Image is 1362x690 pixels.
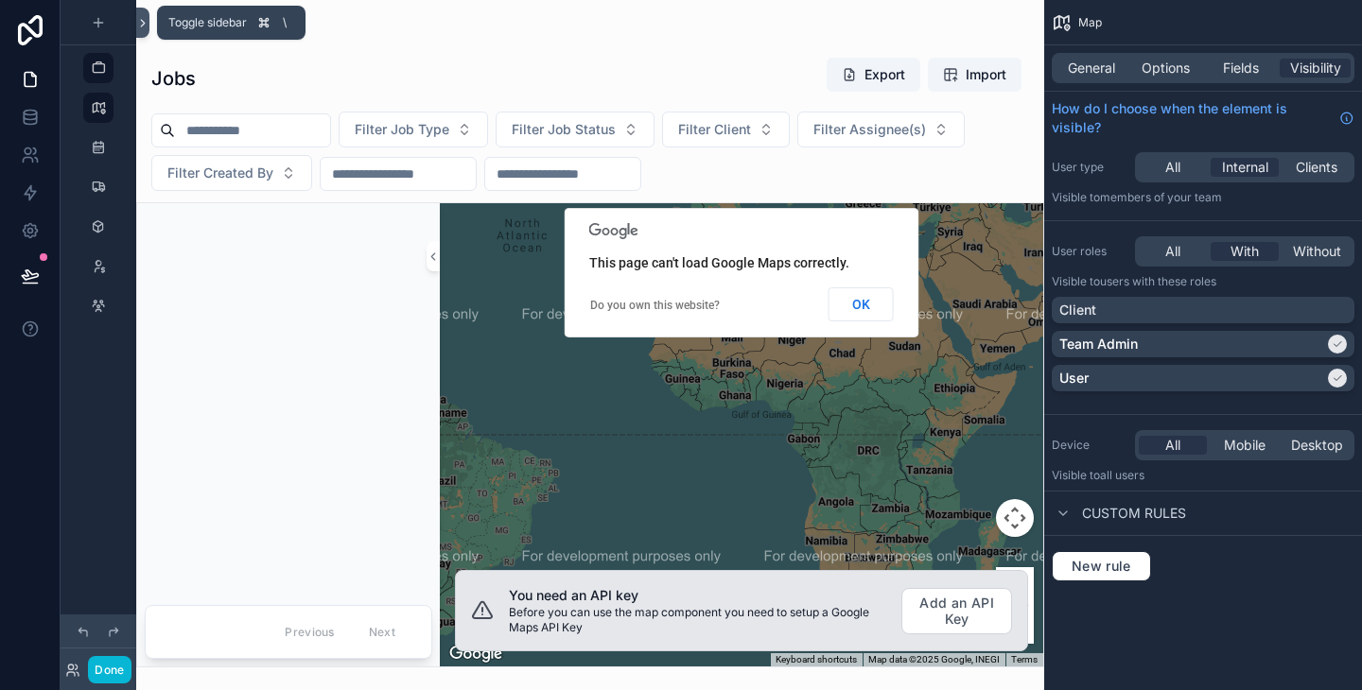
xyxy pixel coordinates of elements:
a: How do I choose when the element is visible? [1052,99,1354,137]
span: Options [1142,59,1190,78]
span: All [1165,436,1180,455]
label: Device [1052,438,1127,453]
p: User [1059,369,1089,388]
button: Done [88,656,131,683]
label: User roles [1052,244,1127,259]
span: How do I choose when the element is visible? [1052,99,1332,137]
button: New rule [1052,551,1151,581]
span: \ [277,15,292,30]
span: With [1231,242,1259,261]
p: Client [1059,301,1096,319]
span: Internal [1222,158,1268,177]
p: Visible to [1052,274,1354,289]
button: OK [829,287,894,321]
span: Mobile [1224,436,1266,455]
span: All [1165,242,1180,261]
span: This page can't load Google Maps correctly. [589,255,849,270]
span: Toggle sidebar [168,15,247,30]
span: Users with these roles [1100,274,1216,288]
p: Visible to [1052,468,1354,483]
a: Do you own this website? [590,299,720,312]
p: Team Admin [1059,335,1138,354]
span: Clients [1296,158,1337,177]
span: Custom rules [1082,504,1186,523]
span: New rule [1064,558,1139,575]
span: Map [1078,15,1102,30]
span: General [1068,59,1115,78]
label: User type [1052,160,1127,175]
span: Visibility [1290,59,1341,78]
span: Fields [1223,59,1259,78]
span: Without [1293,242,1341,261]
span: all users [1100,468,1144,482]
span: Desktop [1291,436,1343,455]
span: All [1165,158,1180,177]
span: Members of your team [1100,190,1222,204]
p: Visible to [1052,190,1354,205]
